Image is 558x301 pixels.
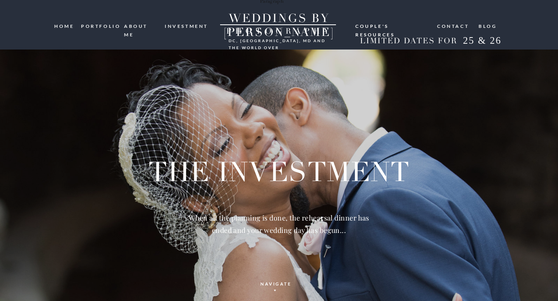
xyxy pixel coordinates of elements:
[457,35,508,49] h2: 25 & 26
[165,22,209,29] a: investment
[355,22,430,28] a: Couple's resources
[479,22,497,29] a: blog
[229,37,328,43] h3: DC, [GEOGRAPHIC_DATA], md and the world over
[437,22,470,29] a: Contact
[137,156,422,190] h1: THE investment
[124,22,159,29] a: ABOUT ME
[81,22,118,29] a: portfolio
[252,280,300,290] a: navigate
[208,12,350,25] a: WEDDINGS BY [PERSON_NAME]
[357,36,460,46] h2: LIMITED DATES FOR
[184,212,374,245] h2: When all the planning is done, the rehearsal dinner has ended and your wedding day has begun...
[54,22,76,30] a: HOME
